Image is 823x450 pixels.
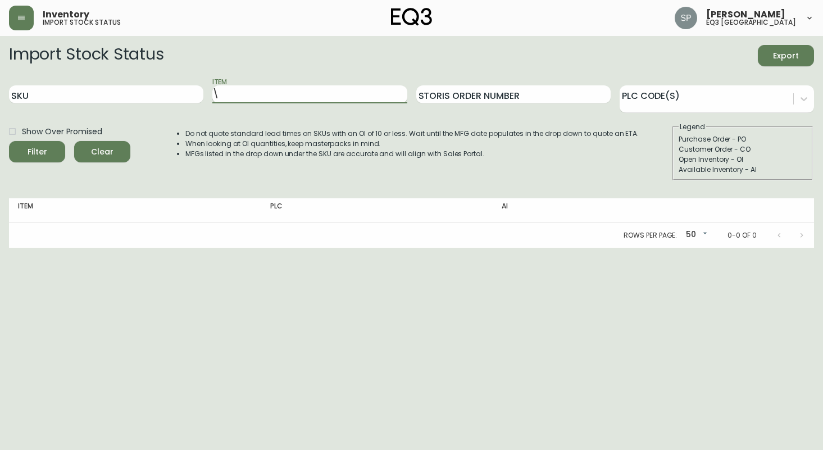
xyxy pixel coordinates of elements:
div: Filter [28,145,47,159]
button: Filter [9,141,65,162]
h5: import stock status [43,19,121,26]
div: 50 [681,226,710,244]
p: Rows per page: [624,230,677,240]
span: [PERSON_NAME] [706,10,785,19]
li: When looking at OI quantities, keep masterpacks in mind. [185,139,639,149]
div: Customer Order - CO [679,144,807,154]
button: Export [758,45,814,66]
li: MFGs listed in the drop down under the SKU are accurate and will align with Sales Portal. [185,149,639,159]
th: AI [493,198,677,223]
span: Inventory [43,10,89,19]
th: Item [9,198,261,223]
button: Clear [74,141,130,162]
h2: Import Stock Status [9,45,163,66]
img: 25c0ecf8c5ed261b7fd55956ee48612f [675,7,697,29]
div: Open Inventory - OI [679,154,807,165]
img: logo [391,8,433,26]
span: Show Over Promised [22,126,102,138]
span: Clear [83,145,121,159]
span: Export [767,49,805,63]
th: PLC [261,198,493,223]
li: Do not quote standard lead times on SKUs with an OI of 10 or less. Wait until the MFG date popula... [185,129,639,139]
p: 0-0 of 0 [727,230,757,240]
h5: eq3 [GEOGRAPHIC_DATA] [706,19,796,26]
div: Purchase Order - PO [679,134,807,144]
div: Available Inventory - AI [679,165,807,175]
legend: Legend [679,122,706,132]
